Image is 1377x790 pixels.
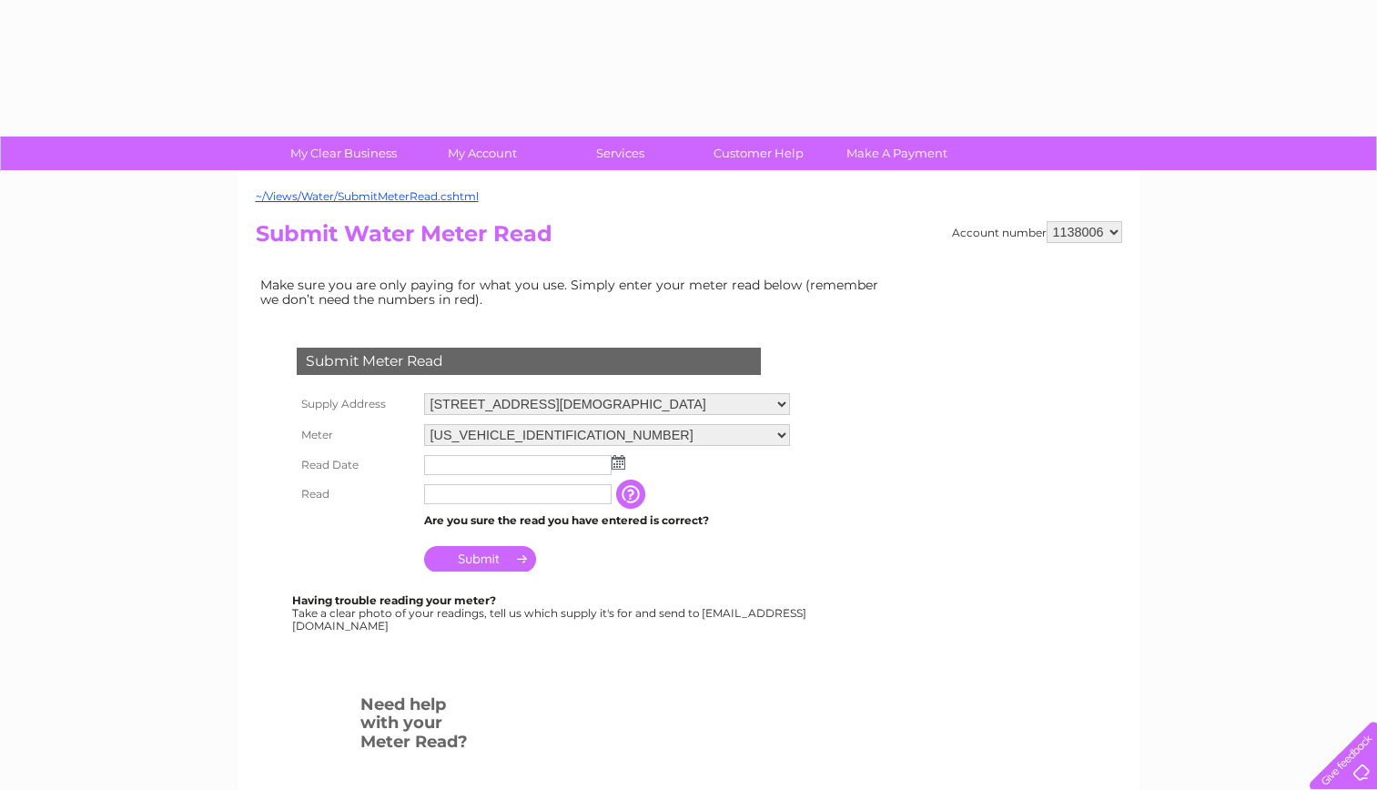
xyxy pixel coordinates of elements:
[292,420,420,451] th: Meter
[297,348,761,375] div: Submit Meter Read
[268,137,419,170] a: My Clear Business
[952,221,1122,243] div: Account number
[256,221,1122,256] h2: Submit Water Meter Read
[360,692,472,761] h3: Need help with your Meter Read?
[292,389,420,420] th: Supply Address
[256,189,479,203] a: ~/Views/Water/SubmitMeterRead.cshtml
[292,451,420,480] th: Read Date
[545,137,695,170] a: Services
[616,480,649,509] input: Information
[683,137,834,170] a: Customer Help
[822,137,972,170] a: Make A Payment
[292,593,496,607] b: Having trouble reading your meter?
[292,594,809,632] div: Take a clear photo of your readings, tell us which supply it's for and send to [EMAIL_ADDRESS][DO...
[424,546,536,572] input: Submit
[256,273,893,311] td: Make sure you are only paying for what you use. Simply enter your meter read below (remember we d...
[420,509,795,532] td: Are you sure the read you have entered is correct?
[612,455,625,470] img: ...
[292,480,420,509] th: Read
[407,137,557,170] a: My Account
